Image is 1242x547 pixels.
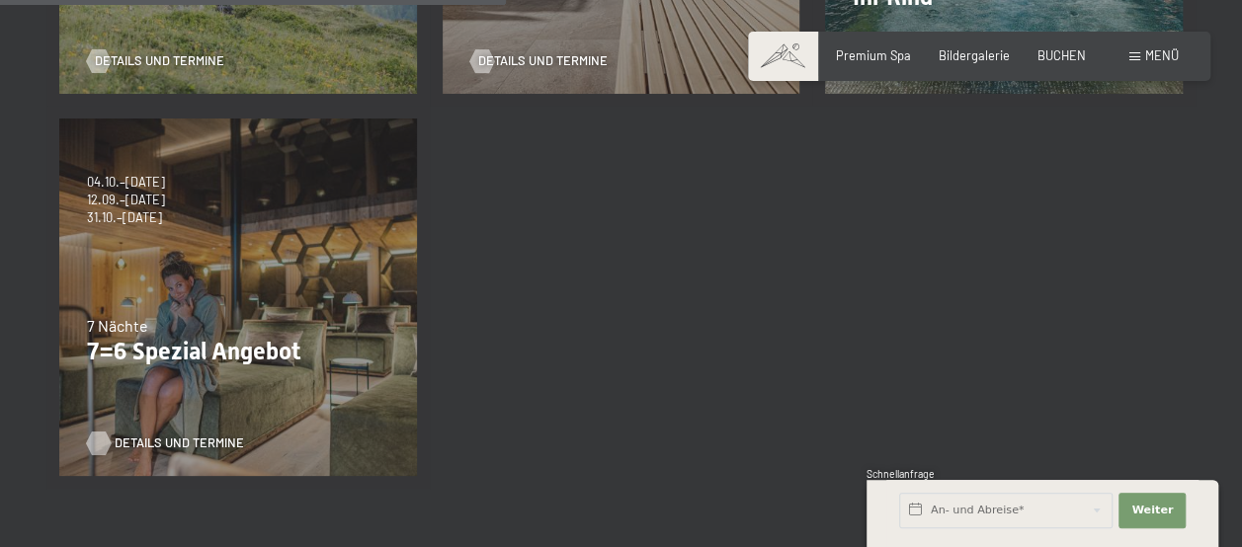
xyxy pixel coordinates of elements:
[1131,503,1173,518] span: Weiter
[115,434,244,452] span: Details und Termine
[95,52,224,70] span: Details und Termine
[1037,47,1086,63] a: BUCHEN
[1145,47,1179,63] span: Menü
[87,316,148,335] span: 7 Nächte
[836,47,911,63] a: Premium Spa
[87,209,165,227] span: 31.10.–[DATE]
[87,338,389,366] p: 7=6 Spezial Angebot
[1118,493,1186,528] button: Weiter
[478,52,608,70] span: Details und Termine
[939,47,1010,63] a: Bildergalerie
[87,174,165,192] span: 04.10.–[DATE]
[867,468,935,480] span: Schnellanfrage
[87,192,165,209] span: 12.09.–[DATE]
[87,52,224,70] a: Details und Termine
[470,52,608,70] a: Details und Termine
[87,434,224,452] a: Details und Termine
